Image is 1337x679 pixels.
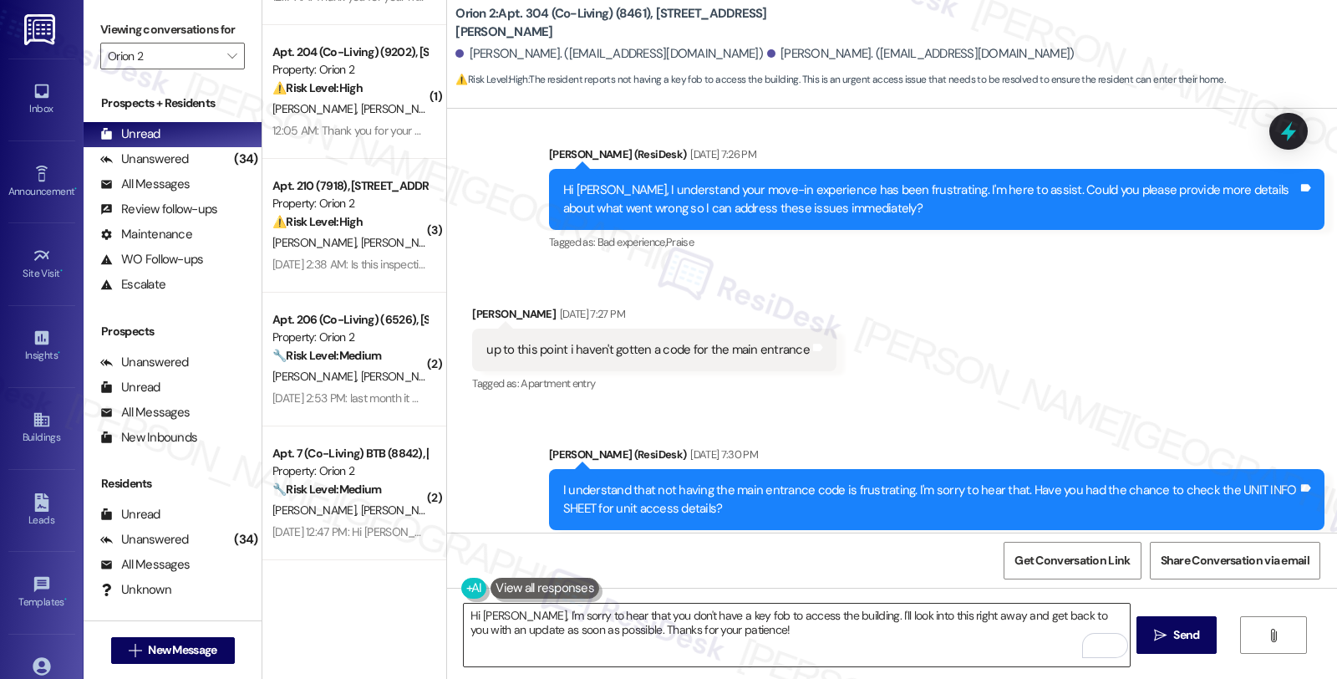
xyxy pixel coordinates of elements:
span: Share Conversation via email [1161,552,1309,569]
a: Site Visit • [8,242,75,287]
div: Apt. 204 (Co-Living) (9202), [STREET_ADDRESS][PERSON_NAME] [272,43,427,61]
span: • [60,265,63,277]
div: Unanswered [100,151,189,168]
div: [PERSON_NAME]. ([EMAIL_ADDRESS][DOMAIN_NAME]) [767,45,1075,63]
div: Unread [100,125,160,143]
img: ResiDesk Logo [24,14,58,45]
div: [DATE] 2:38 AM: Is this inspection mandatory?! We received this email [DATE] but our friends, who... [272,257,1207,272]
span: [PERSON_NAME] [272,101,361,116]
strong: ⚠️ Risk Level: High [272,214,363,229]
div: Property: Orion 2 [272,61,427,79]
span: [PERSON_NAME] [272,235,361,250]
div: All Messages [100,556,190,574]
a: Inbox [8,77,75,122]
div: (34) [230,527,262,553]
div: 12:05 AM: Thank you for your message. Our offices are currently closed, but we will contact you w... [272,123,1257,138]
input: All communities [108,43,218,69]
div: WO Follow-ups [100,251,203,268]
div: Prospects + Residents [84,94,262,112]
span: [PERSON_NAME] [361,503,445,518]
span: [PERSON_NAME] [361,235,450,250]
div: [DATE] 7:30 PM [686,446,758,463]
div: Unknown [100,581,171,599]
span: : The resident reports not having a key fob to access the building. This is an urgent access issu... [455,71,1225,89]
div: Maintenance [100,226,192,243]
div: Unread [100,379,160,396]
strong: ⚠️ Risk Level: High [272,80,363,95]
textarea: To enrich screen reader interactions, please activate Accessibility in Grammarly extension settings [464,604,1129,666]
div: Unanswered [100,354,189,371]
button: Get Conversation Link [1004,542,1141,579]
div: I understand that not having the main entrance code is frustrating. I'm sorry to hear that. Have ... [563,482,1298,518]
span: [PERSON_NAME] [361,101,445,116]
div: Review follow-ups [100,201,217,218]
div: Tagged as: [549,530,1324,554]
i:  [129,644,141,657]
div: All Messages [100,176,190,193]
i:  [227,49,236,63]
div: [PERSON_NAME]. ([EMAIL_ADDRESS][DOMAIN_NAME]) [455,45,763,63]
button: Share Conversation via email [1150,542,1320,579]
div: [PERSON_NAME] (ResiDesk) [549,446,1324,469]
label: Viewing conversations for [100,17,245,43]
div: Apt. 7 (Co-Living) BTB (8842), [STREET_ADDRESS] [272,445,427,462]
div: [PERSON_NAME] (ResiDesk) [549,145,1324,169]
span: [PERSON_NAME] [272,503,361,518]
span: Apartment entry [521,376,595,391]
span: Send [1173,626,1199,644]
b: Orion 2: Apt. 304 (Co-Living) (8461), [STREET_ADDRESS][PERSON_NAME] [455,5,790,41]
span: • [74,183,77,195]
div: up to this point i haven't gotten a code for the main entrance [486,341,810,359]
div: Tagged as: [549,230,1324,254]
div: [DATE] 7:26 PM [686,145,756,163]
strong: ⚠️ Risk Level: High [455,73,527,86]
div: All Messages [100,404,190,421]
div: [PERSON_NAME] [472,305,836,329]
a: Leads [8,488,75,533]
div: Apt. 210 (7918), [STREET_ADDRESS][PERSON_NAME] [272,177,427,195]
strong: 🔧 Risk Level: Medium [272,348,381,363]
div: Apt. 206 (Co-Living) (6526), [STREET_ADDRESS][PERSON_NAME] [272,311,427,329]
a: Insights • [8,324,75,369]
div: Prospects [84,323,262,340]
span: Bad experience , [597,235,666,249]
div: Unread [100,506,160,523]
span: • [64,594,67,605]
span: New Message [148,641,216,659]
div: (34) [230,146,262,172]
div: Unanswered [100,531,189,549]
div: [DATE] 12:47 PM: Hi [PERSON_NAME] I been trying to to contact someone and nobody is answering I w... [272,524,1079,539]
button: Send [1136,616,1218,654]
span: [PERSON_NAME] [272,369,361,384]
div: Property: Orion 2 [272,462,427,480]
a: Templates • [8,570,75,615]
div: Property: Orion 2 [272,195,427,212]
button: New Message [111,637,235,664]
div: Property: Orion 2 [272,329,427,346]
span: Praise [666,235,694,249]
i:  [1267,629,1279,642]
span: • [58,347,60,359]
span: [PERSON_NAME] [361,369,450,384]
div: New Inbounds [100,429,197,447]
span: Get Conversation Link [1014,552,1130,569]
div: Residents [84,475,262,493]
i:  [1154,629,1167,642]
a: Buildings [8,406,75,451]
div: Hi [PERSON_NAME], I understand your move-in experience has been frustrating. I'm here to assist. ... [563,181,1298,217]
div: [DATE] 7:27 PM [556,305,625,323]
strong: 🔧 Risk Level: Medium [272,482,381,497]
div: Tagged as: [472,371,836,396]
div: Escalate [100,276,165,294]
